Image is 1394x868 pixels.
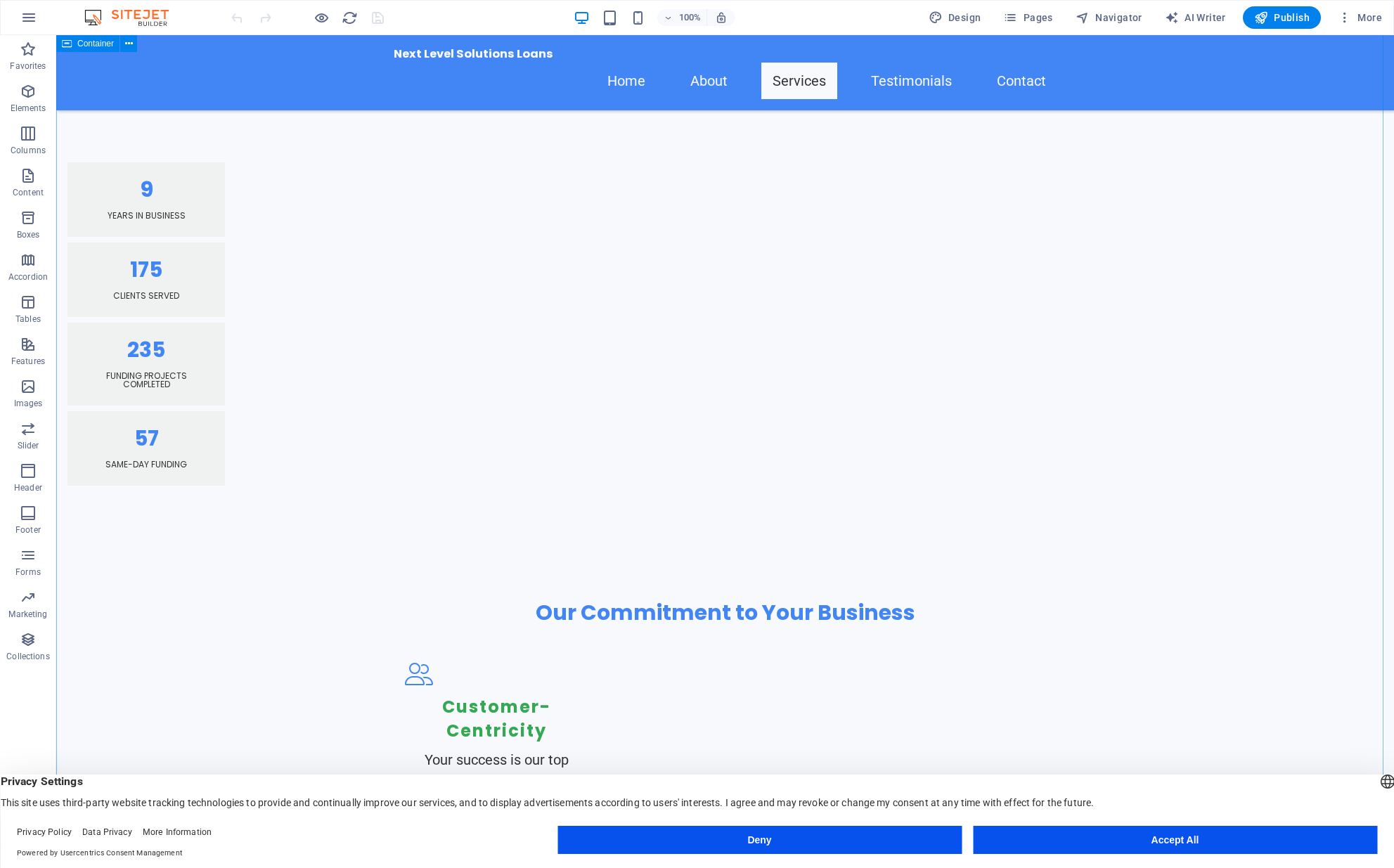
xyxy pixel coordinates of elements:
span: Navigator [1076,11,1142,25]
button: Click here to leave preview mode and continue editing [313,9,330,26]
img: Editor Logo [81,9,186,26]
button: 100% [657,9,707,26]
p: Columns [11,145,46,156]
span: Pages [1003,11,1052,25]
p: Collections [6,651,49,662]
button: Navigator [1070,6,1148,29]
button: Publish [1243,6,1321,29]
button: Pages [998,6,1058,29]
p: Images [14,398,43,409]
span: Publish [1254,11,1310,25]
i: Reload page [342,10,358,26]
p: Boxes [17,229,40,240]
p: Header [14,482,42,493]
p: Elements [11,103,46,114]
span: Container [77,39,114,48]
span: Design [929,11,981,25]
p: Marketing [8,609,47,620]
p: Footer [15,524,41,536]
button: Design [923,6,987,29]
p: Features [11,356,45,367]
p: Favorites [10,60,46,72]
button: reload [341,9,358,26]
div: Design (Ctrl+Alt+Y) [923,6,987,29]
p: Tables [15,313,41,325]
h6: 100% [678,9,701,26]
p: Slider [18,440,39,451]
button: More [1332,6,1388,29]
p: Accordion [8,271,48,283]
i: On resize automatically adjust zoom level to fit chosen device. [715,11,728,24]
p: Forms [15,566,41,578]
span: More [1338,11,1382,25]
button: AI Writer [1159,6,1232,29]
p: Content [13,187,44,198]
span: AI Writer [1165,11,1226,25]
